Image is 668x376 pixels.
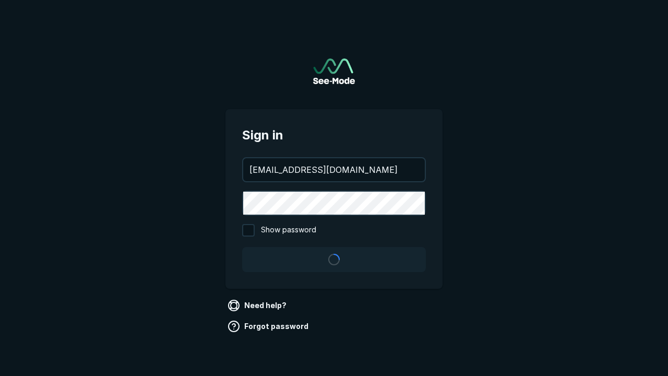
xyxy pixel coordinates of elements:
a: Need help? [225,297,291,314]
span: Show password [261,224,316,237]
span: Sign in [242,126,426,145]
a: Forgot password [225,318,313,335]
a: Go to sign in [313,58,355,84]
input: your@email.com [243,158,425,181]
img: See-Mode Logo [313,58,355,84]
